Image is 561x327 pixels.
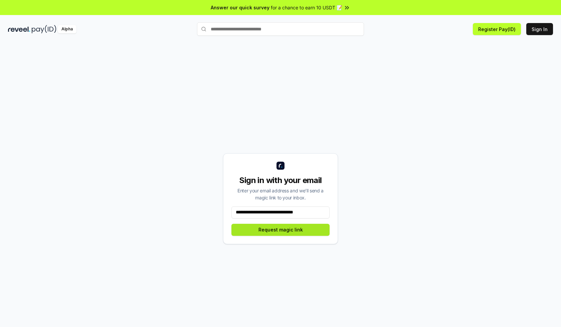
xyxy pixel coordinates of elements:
div: Alpha [58,25,76,33]
button: Register Pay(ID) [473,23,521,35]
span: Answer our quick survey [211,4,269,11]
button: Request magic link [231,224,330,236]
div: Sign in with your email [231,175,330,186]
img: pay_id [32,25,56,33]
button: Sign In [526,23,553,35]
img: reveel_dark [8,25,30,33]
div: Enter your email address and we’ll send a magic link to your inbox. [231,187,330,201]
span: for a chance to earn 10 USDT 📝 [271,4,342,11]
img: logo_small [276,162,285,170]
